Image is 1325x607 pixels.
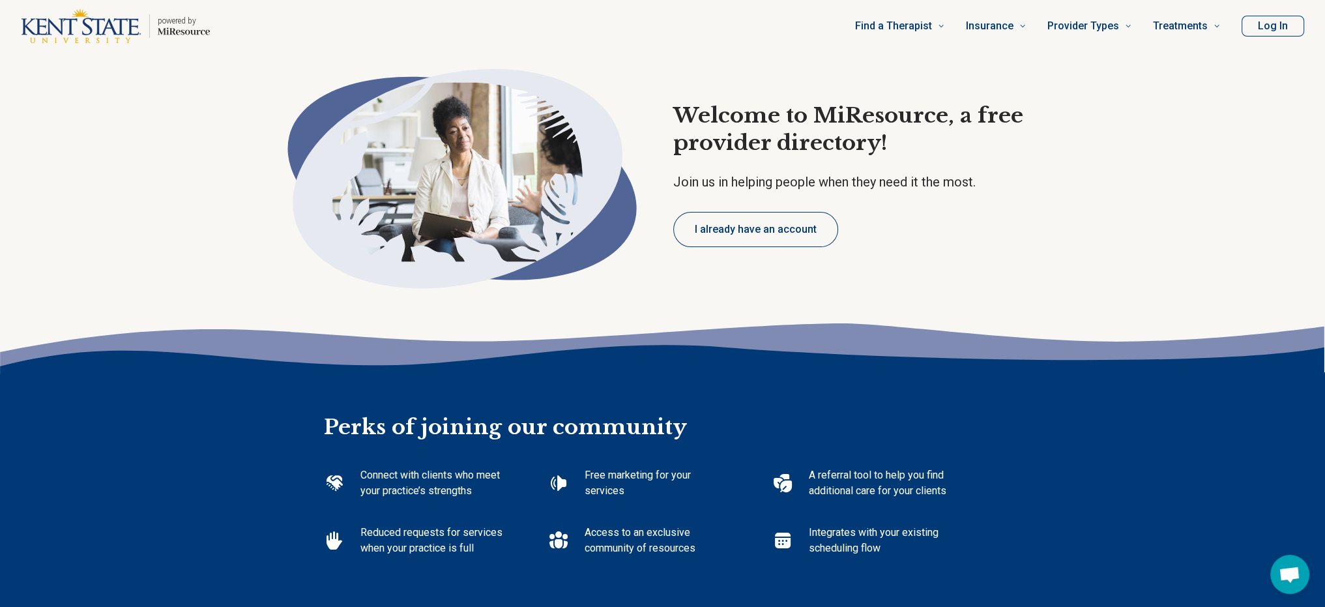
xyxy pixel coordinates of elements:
p: A referral tool to help you find additional care for your clients [809,467,955,499]
button: I already have an account [673,212,838,247]
span: Treatments [1153,17,1208,35]
p: Free marketing for your services [585,467,731,499]
button: Log In [1242,16,1304,37]
span: Insurance [966,17,1013,35]
a: Home page [21,5,210,47]
p: Join us in helping people when they need it the most. [673,173,1059,191]
p: powered by [158,16,210,26]
p: Connect with clients who meet your practice’s strengths [360,467,506,499]
h2: Perks of joining our community [324,372,1002,441]
h1: Welcome to MiResource, a free provider directory! [673,102,1059,156]
span: Find a Therapist [855,17,932,35]
div: Open chat [1270,555,1309,594]
p: Reduced requests for services when your practice is full [360,525,506,556]
p: Integrates with your existing scheduling flow [809,525,955,556]
p: Access to an exclusive community of resources [585,525,731,556]
span: Provider Types [1047,17,1119,35]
